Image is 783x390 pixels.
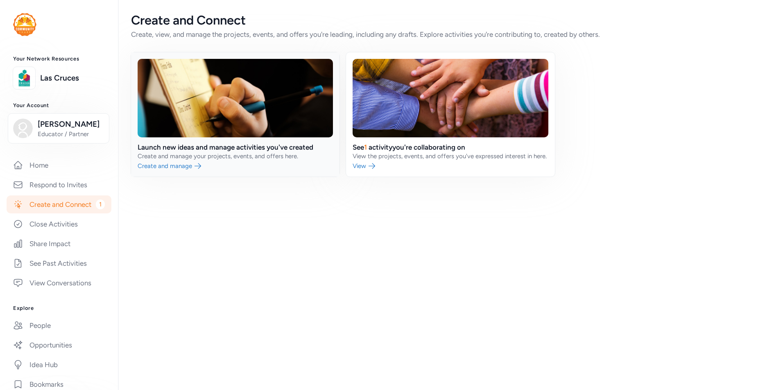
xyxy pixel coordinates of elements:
[7,336,111,354] a: Opportunities
[13,102,105,109] h3: Your Account
[38,130,104,138] span: Educator / Partner
[7,195,111,213] a: Create and Connect1
[7,156,111,174] a: Home
[7,274,111,292] a: View Conversations
[7,176,111,194] a: Respond to Invites
[7,316,111,334] a: People
[7,356,111,374] a: Idea Hub
[7,235,111,253] a: Share Impact
[38,119,104,130] span: [PERSON_NAME]
[40,72,105,84] a: Las Cruces
[131,29,770,39] div: Create, view, and manage the projects, events, and offers you're leading, including any drafts. E...
[7,215,111,233] a: Close Activities
[13,13,36,36] img: logo
[13,305,105,312] h3: Explore
[7,254,111,272] a: See Past Activities
[96,199,105,209] span: 1
[15,69,33,87] img: logo
[13,56,105,62] h3: Your Network Resources
[8,113,109,143] button: [PERSON_NAME]Educator / Partner
[131,13,770,28] div: Create and Connect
